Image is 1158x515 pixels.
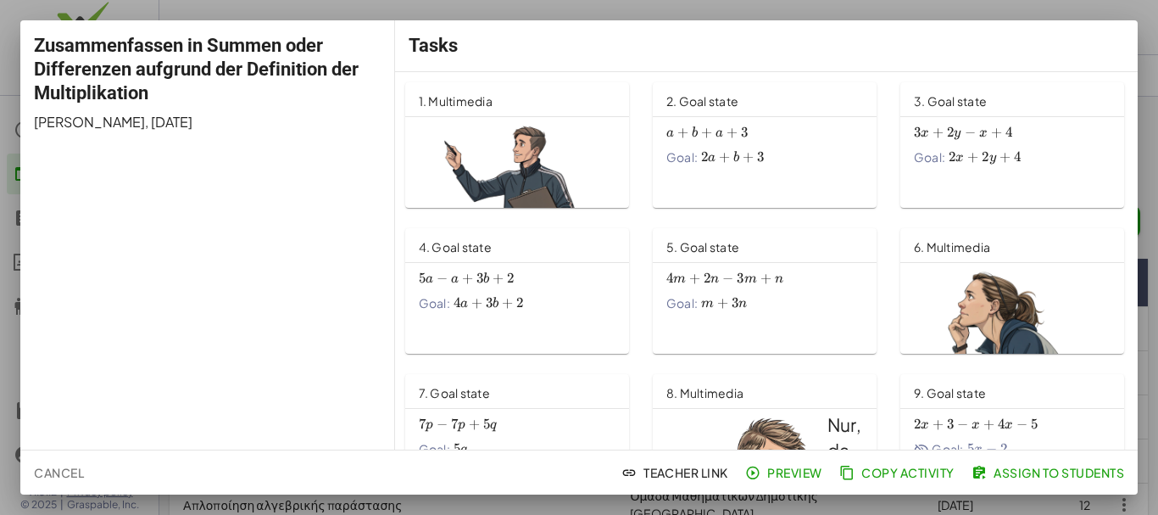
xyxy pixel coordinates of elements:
[462,270,473,287] span: +
[666,385,743,400] span: 8. Multimedia
[451,416,458,433] span: 7
[493,270,504,287] span: +
[476,270,483,287] span: 3
[419,120,615,396] img: 4a57b6d62135f4c979d9daa4ffed9a888136523881cce7dc2dc54ae5a457e821.png
[914,442,929,457] i: Goal State is hidden.
[689,270,700,287] span: +
[965,124,976,141] span: −
[405,374,632,500] a: 7. Goal stateGoal:
[34,35,359,104] span: Zusammenfassen in Summen oder Differenzen aufgrund der Definition der Multiplikation
[653,374,880,500] a: 8. MultimediaNur, damit du es weißt. Du kannst erst zur nächsten Aufgabe gehen, wenn du die aktue...
[437,416,448,433] span: −
[914,440,964,458] span: Goal:
[1016,416,1027,433] span: −
[843,465,955,480] span: Copy Activity
[483,416,490,433] span: 5
[405,82,632,208] a: 1. Multimedia
[914,416,921,433] span: 2
[975,465,1124,480] span: Assign to Students
[666,126,674,140] span: a
[666,270,673,287] span: 4
[933,416,944,433] span: +
[991,124,1002,141] span: +
[982,148,988,165] span: 2
[760,270,771,287] span: +
[625,465,728,480] span: Teacher Link
[483,272,489,286] span: b
[921,418,929,432] span: x
[666,93,738,109] span: 2. Goal state
[419,239,492,255] span: 4. Goal state
[1005,124,1012,141] span: 4
[710,272,719,286] span: n
[921,126,929,140] span: x
[914,385,986,400] span: 9. Goal state
[954,126,960,140] span: y
[34,113,145,131] span: [PERSON_NAME]
[914,124,921,141] span: 3
[502,294,513,311] span: +
[34,465,84,480] span: Cancel
[460,443,467,456] span: q
[1014,148,1021,165] span: 4
[486,294,493,311] span: 3
[507,270,514,287] span: 2
[715,126,723,140] span: a
[704,270,710,287] span: 2
[666,239,739,255] span: 5. Goal state
[454,294,460,311] span: 4
[405,228,632,354] a: 4. Goal stateGoal:
[701,297,714,311] span: m
[949,148,955,165] span: 2
[722,270,733,287] span: −
[1031,416,1038,433] span: 5
[677,124,688,141] span: +
[471,294,482,311] span: +
[914,93,987,109] span: 3. Goal state
[900,82,1127,208] a: 3. Goal stateGoal:
[426,272,433,286] span: a
[957,416,968,433] span: −
[419,270,426,287] span: 5
[947,416,954,433] span: 3
[998,416,1005,433] span: 4
[454,440,460,457] span: 5
[717,294,728,311] span: +
[666,294,698,312] span: Goal:
[27,457,91,488] button: Cancel
[757,148,764,165] span: 3
[999,148,1010,165] span: +
[968,457,1131,488] button: Assign to Students
[741,124,748,141] span: 3
[701,148,708,165] span: 2
[419,294,450,312] span: Goal:
[469,416,480,433] span: +
[737,270,743,287] span: 3
[900,374,1127,500] a: 9. Goal stateGoal:Aufgabe: Fasse den Term, soweit es geht, zusammen!
[836,457,961,488] button: Copy Activity
[974,443,983,456] span: x
[749,465,822,480] span: Preview
[738,297,747,311] span: n
[979,126,988,140] span: x
[967,440,974,457] span: 5
[419,93,493,109] span: 1. Multimedia
[395,20,1138,71] div: Tasks
[653,228,880,354] a: 5. Goal stateGoal:
[458,418,465,432] span: p
[708,151,715,165] span: a
[742,457,829,488] button: Preview
[618,457,735,488] button: Teacher Link
[744,272,757,286] span: m
[914,239,990,255] span: 6. Multimedia
[1000,440,1007,457] span: 2
[732,294,738,311] span: 3
[451,272,459,286] span: a
[493,297,498,311] span: b
[900,228,1127,354] a: 6. Multimedia
[692,126,698,140] span: b
[983,416,994,433] span: +
[933,124,944,141] span: +
[986,440,997,457] span: −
